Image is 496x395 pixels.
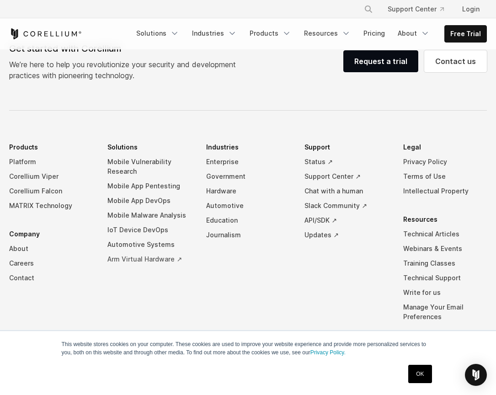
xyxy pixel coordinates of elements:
[455,1,487,17] a: Login
[206,198,290,213] a: Automotive
[206,228,290,242] a: Journalism
[380,1,451,17] a: Support Center
[107,237,191,252] a: Automotive Systems
[206,184,290,198] a: Hardware
[465,364,487,386] div: Open Intercom Messenger
[445,26,486,42] a: Free Trial
[107,193,191,208] a: Mobile App DevOps
[187,25,242,42] a: Industries
[392,25,435,42] a: About
[408,365,432,383] a: OK
[424,50,487,72] a: Contact us
[304,155,388,169] a: Status ↗
[244,25,297,42] a: Products
[304,169,388,184] a: Support Center ↗
[343,50,418,72] a: Request a trial
[403,241,487,256] a: Webinars & Events
[206,213,290,228] a: Education
[9,198,93,213] a: MATRIX Technology
[403,169,487,184] a: Terms of Use
[304,228,388,242] a: Updates ↗
[206,155,290,169] a: Enterprise
[299,25,356,42] a: Resources
[131,25,185,42] a: Solutions
[403,184,487,198] a: Intellectual Property
[9,59,243,81] p: We’re here to help you revolutionize your security and development practices with pioneering tech...
[131,25,487,43] div: Navigation Menu
[9,155,93,169] a: Platform
[403,271,487,285] a: Technical Support
[310,349,346,356] a: Privacy Policy.
[9,28,82,39] a: Corellium Home
[403,155,487,169] a: Privacy Policy
[9,140,487,338] div: Navigation Menu
[360,1,377,17] button: Search
[304,213,388,228] a: API/SDK ↗
[9,184,93,198] a: Corellium Falcon
[9,241,93,256] a: About
[107,208,191,223] a: Mobile Malware Analysis
[403,256,487,271] a: Training Classes
[9,256,93,271] a: Careers
[353,1,487,17] div: Navigation Menu
[107,155,191,179] a: Mobile Vulnerability Research
[304,184,388,198] a: Chat with a human
[206,169,290,184] a: Government
[107,223,191,237] a: IoT Device DevOps
[403,227,487,241] a: Technical Articles
[403,285,487,300] a: Write for us
[107,252,191,267] a: Arm Virtual Hardware ↗
[304,198,388,213] a: Slack Community ↗
[9,169,93,184] a: Corellium Viper
[62,340,435,357] p: This website stores cookies on your computer. These cookies are used to improve your website expe...
[403,300,487,324] a: Manage Your Email Preferences
[107,179,191,193] a: Mobile App Pentesting
[9,271,93,285] a: Contact
[358,25,390,42] a: Pricing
